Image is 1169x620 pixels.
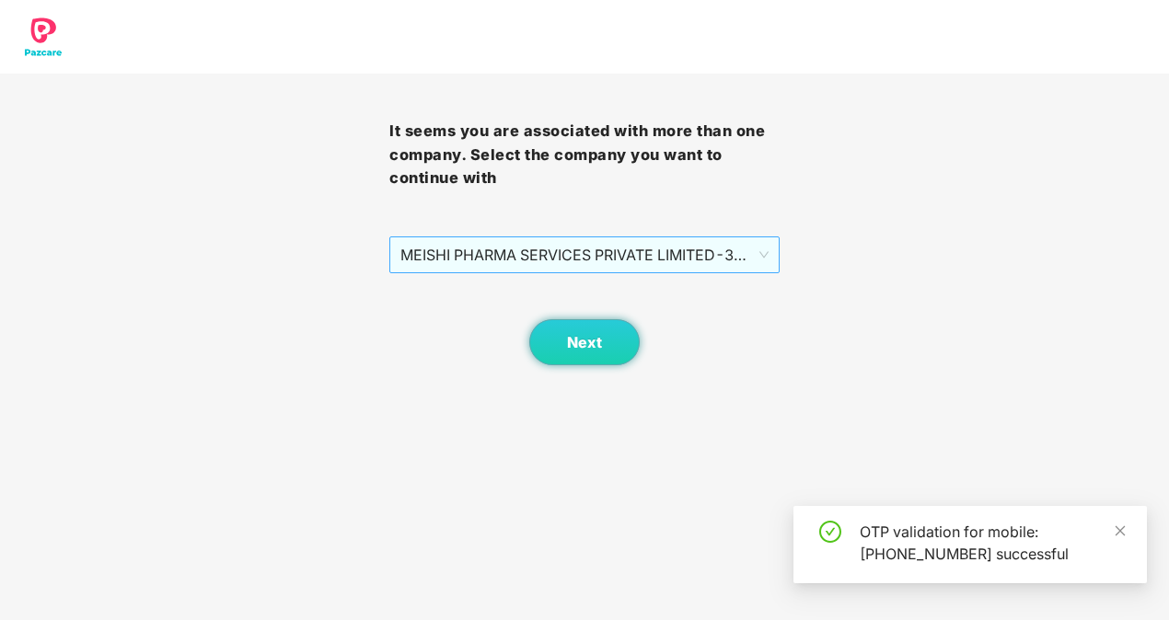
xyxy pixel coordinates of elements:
[389,120,779,190] h3: It seems you are associated with more than one company. Select the company you want to continue with
[529,319,640,365] button: Next
[860,521,1125,565] div: OTP validation for mobile: [PHONE_NUMBER] successful
[1114,524,1127,537] span: close
[567,334,602,351] span: Next
[819,521,841,543] span: check-circle
[400,237,768,272] span: MEISHI PHARMA SERVICES PRIVATE LIMITED - 303000013 - ADMIN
